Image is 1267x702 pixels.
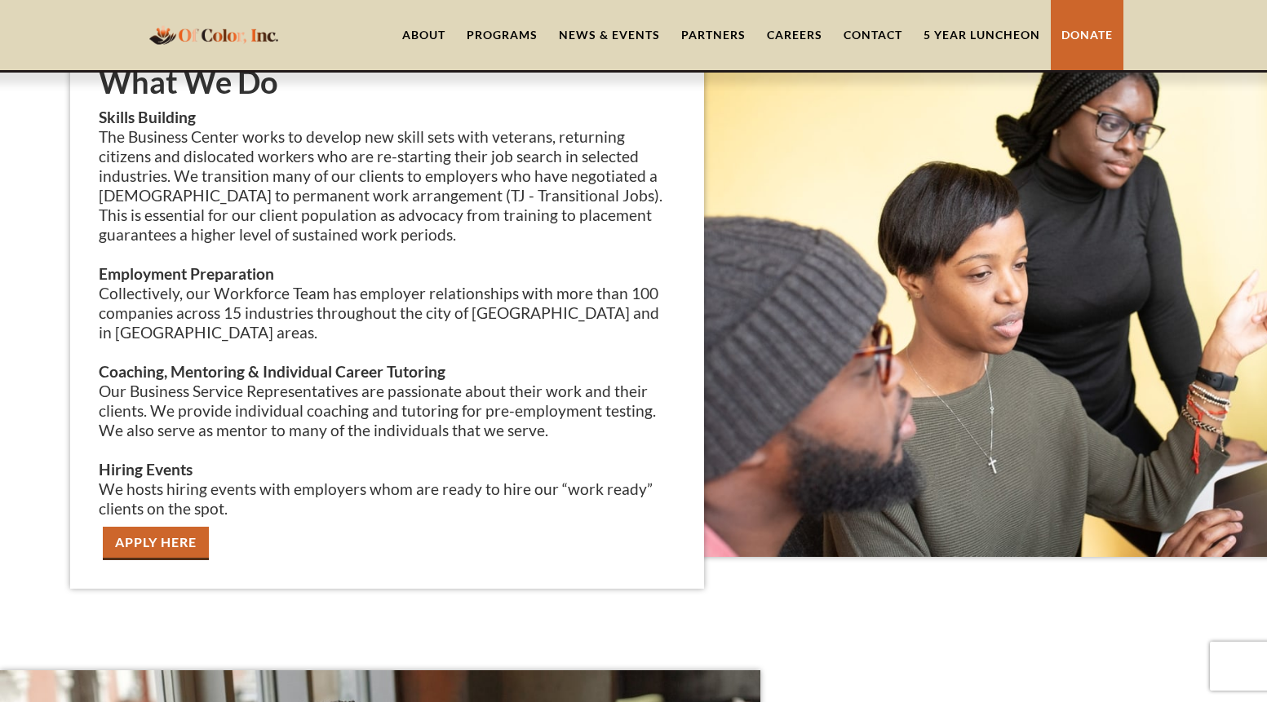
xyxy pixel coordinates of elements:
a: home [144,15,283,54]
strong: Employment Preparation [99,264,274,283]
strong: Skills Building [99,108,196,126]
div: Programs [467,27,538,43]
h1: What We Do [99,64,676,99]
strong: Hiring Events [99,460,193,479]
a: apply Here [103,527,209,560]
p: The Business Center works to develop new skill sets with veterans, returning citizens and disloca... [99,108,676,519]
strong: Coaching, Mentoring & Individual Career Tutoring ‍ [99,362,445,381]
